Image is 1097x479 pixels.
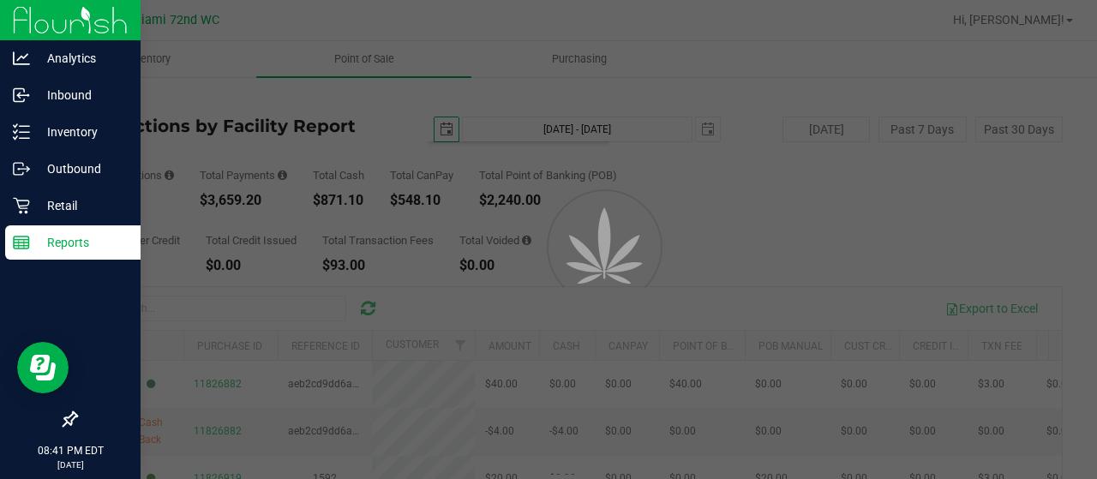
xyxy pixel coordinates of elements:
[30,122,133,142] p: Inventory
[30,48,133,69] p: Analytics
[30,85,133,105] p: Inbound
[13,197,30,214] inline-svg: Retail
[13,234,30,251] inline-svg: Reports
[13,50,30,67] inline-svg: Analytics
[30,232,133,253] p: Reports
[8,458,133,471] p: [DATE]
[13,123,30,141] inline-svg: Inventory
[17,342,69,393] iframe: Resource center
[30,159,133,179] p: Outbound
[13,160,30,177] inline-svg: Outbound
[8,443,133,458] p: 08:41 PM EDT
[30,195,133,216] p: Retail
[13,87,30,104] inline-svg: Inbound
